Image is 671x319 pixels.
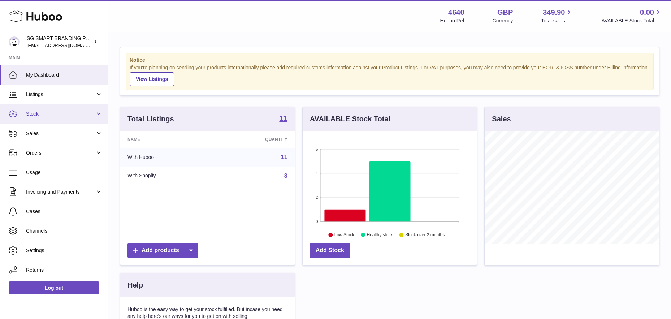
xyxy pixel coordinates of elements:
[316,219,318,224] text: 0
[601,8,662,24] a: 0.00 AVAILABLE Stock Total
[9,281,99,294] a: Log out
[120,148,214,167] td: With Huboo
[26,247,103,254] span: Settings
[543,8,565,17] span: 349.90
[26,169,103,176] span: Usage
[405,232,445,237] text: Stock over 2 months
[27,35,92,49] div: SG SMART BRANDING PTE. LTD.
[26,72,103,78] span: My Dashboard
[27,42,106,48] span: [EMAIL_ADDRESS][DOMAIN_NAME]
[601,17,662,24] span: AVAILABLE Stock Total
[26,208,103,215] span: Cases
[640,8,654,17] span: 0.00
[130,64,650,86] div: If you're planning on sending your products internationally please add required customs informati...
[284,173,287,179] a: 8
[26,130,95,137] span: Sales
[316,147,318,151] text: 6
[130,57,650,64] strong: Notice
[541,8,573,24] a: 349.90 Total sales
[279,115,287,123] a: 11
[214,131,294,148] th: Quantity
[120,131,214,148] th: Name
[26,267,103,273] span: Returns
[493,17,513,24] div: Currency
[448,8,464,17] strong: 4640
[26,111,95,117] span: Stock
[316,171,318,176] text: 4
[281,154,287,160] a: 11
[130,72,174,86] a: View Listings
[279,115,287,122] strong: 11
[26,228,103,234] span: Channels
[120,167,214,185] td: With Shopify
[367,232,393,237] text: Healthy stock
[440,17,464,24] div: Huboo Ref
[541,17,573,24] span: Total sales
[127,280,143,290] h3: Help
[26,189,95,195] span: Invoicing and Payments
[26,150,95,156] span: Orders
[127,114,174,124] h3: Total Listings
[310,114,390,124] h3: AVAILABLE Stock Total
[334,232,355,237] text: Low Stock
[492,114,511,124] h3: Sales
[26,91,95,98] span: Listings
[310,243,350,258] a: Add Stock
[497,8,513,17] strong: GBP
[9,36,20,47] img: uktopsmileshipping@gmail.com
[127,243,198,258] a: Add products
[316,195,318,199] text: 2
